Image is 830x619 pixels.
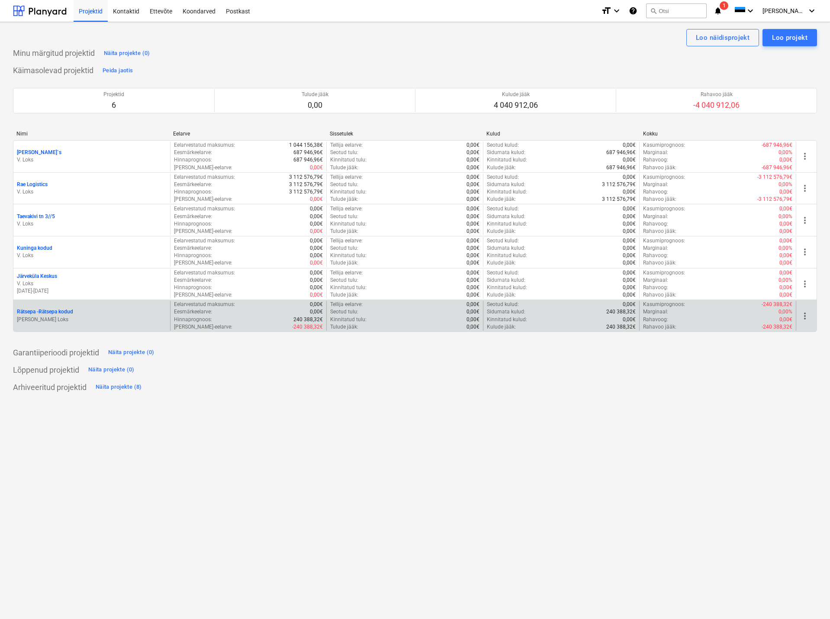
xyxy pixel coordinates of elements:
[310,228,323,235] p: 0,00€
[174,149,212,156] p: Eesmärkeelarve :
[310,252,323,259] p: 0,00€
[623,156,636,164] p: 0,00€
[330,156,367,164] p: Kinnitatud tulu :
[330,142,363,149] p: Tellija eelarve :
[330,323,358,331] p: Tulude jääk :
[330,188,367,196] p: Kinnitatud tulu :
[174,228,232,235] p: [PERSON_NAME]-eelarve :
[330,149,358,156] p: Seotud tulu :
[466,156,479,164] p: 0,00€
[757,196,792,203] p: -3 112 576,79€
[310,259,323,267] p: 0,00€
[310,269,323,277] p: 0,00€
[807,6,817,16] i: keyboard_arrow_down
[17,149,167,164] div: [PERSON_NAME]`sV. Loks
[302,100,328,110] p: 0,00
[330,181,358,188] p: Seotud tulu :
[623,316,636,323] p: 0,00€
[17,181,167,196] div: Rae LogisticsV. Loks
[466,291,479,299] p: 0,00€
[174,316,212,323] p: Hinnaprognoos :
[17,188,167,196] p: V. Loks
[174,323,232,331] p: [PERSON_NAME]-eelarve :
[772,32,807,43] div: Loo projekt
[779,308,792,316] p: 0,00%
[487,228,516,235] p: Kulude jääk :
[487,213,525,220] p: Sidumata kulud :
[466,188,479,196] p: 0,00€
[623,269,636,277] p: 0,00€
[466,213,479,220] p: 0,00€
[310,245,323,252] p: 0,00€
[310,164,323,171] p: 0,00€
[800,311,810,321] span: more_vert
[330,131,479,137] div: Sissetulek
[779,156,792,164] p: 0,00€
[302,91,328,98] p: Tulude jääk
[466,284,479,291] p: 0,00€
[292,323,323,331] p: -240 388,32€
[310,301,323,308] p: 0,00€
[487,188,527,196] p: Kinnitatud kulud :
[693,100,740,110] p: -4 040 912,06
[330,252,367,259] p: Kinnitatud tulu :
[104,48,150,58] div: Näita projekte (0)
[686,29,759,46] button: Loo näidisprojekt
[762,29,817,46] button: Loo projekt
[643,308,668,316] p: Marginaal :
[17,273,167,295] div: Järveküla KeskusV. Loks[DATE]-[DATE]
[623,213,636,220] p: 0,00€
[779,220,792,228] p: 0,00€
[779,237,792,245] p: 0,00€
[96,382,142,392] div: Näita projekte (8)
[466,277,479,284] p: 0,00€
[466,142,479,149] p: 0,00€
[779,269,792,277] p: 0,00€
[310,213,323,220] p: 0,00€
[643,220,668,228] p: Rahavoog :
[643,196,676,203] p: Rahavoo jääk :
[330,291,358,299] p: Tulude jääk :
[13,382,87,393] p: Arhiveeritud projektid
[643,245,668,252] p: Marginaal :
[174,245,212,252] p: Eesmärkeelarve :
[103,66,133,76] div: Peida jaotis
[102,46,152,60] button: Näita projekte (0)
[17,287,167,295] p: [DATE] - [DATE]
[762,142,792,149] p: -687 946,96€
[310,220,323,228] p: 0,00€
[466,164,479,171] p: 0,00€
[310,308,323,316] p: 0,00€
[466,181,479,188] p: 0,00€
[623,259,636,267] p: 0,00€
[466,301,479,308] p: 0,00€
[93,380,144,394] button: Näita projekte (8)
[466,174,479,181] p: 0,00€
[643,213,668,220] p: Marginaal :
[696,32,750,43] div: Loo näidisprojekt
[173,131,323,137] div: Eelarve
[487,156,527,164] p: Kinnitatud kulud :
[487,196,516,203] p: Kulude jääk :
[466,196,479,203] p: 0,00€
[106,346,157,360] button: Näita projekte (0)
[293,156,323,164] p: 687 946,96€
[17,181,48,188] p: Rae Logistics
[174,252,212,259] p: Hinnaprognoos :
[174,284,212,291] p: Hinnaprognoos :
[602,196,636,203] p: 3 112 576,79€
[487,259,516,267] p: Kulude jääk :
[650,7,657,14] span: search
[330,237,363,245] p: Tellija eelarve :
[466,245,479,252] p: 0,00€
[330,174,363,181] p: Tellija eelarve :
[330,220,367,228] p: Kinnitatud tulu :
[643,188,668,196] p: Rahavoog :
[487,323,516,331] p: Kulude jääk :
[693,91,740,98] p: Rahavoo jääk
[487,149,525,156] p: Sidumata kulud :
[643,284,668,291] p: Rahavoog :
[486,131,636,137] div: Kulud
[601,6,611,16] i: format_size
[174,308,212,316] p: Eesmärkeelarve :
